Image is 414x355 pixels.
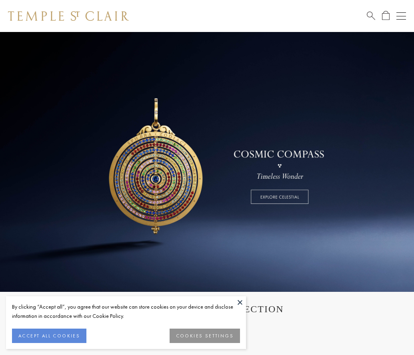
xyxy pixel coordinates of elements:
button: COOKIES SETTINGS [170,329,240,343]
a: Search [367,11,375,21]
img: Temple St. Clair [8,11,129,21]
div: By clicking “Accept all”, you agree that our website can store cookies on your device and disclos... [12,302,240,321]
button: Open navigation [396,11,406,21]
button: ACCEPT ALL COOKIES [12,329,86,343]
a: Open Shopping Bag [382,11,390,21]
